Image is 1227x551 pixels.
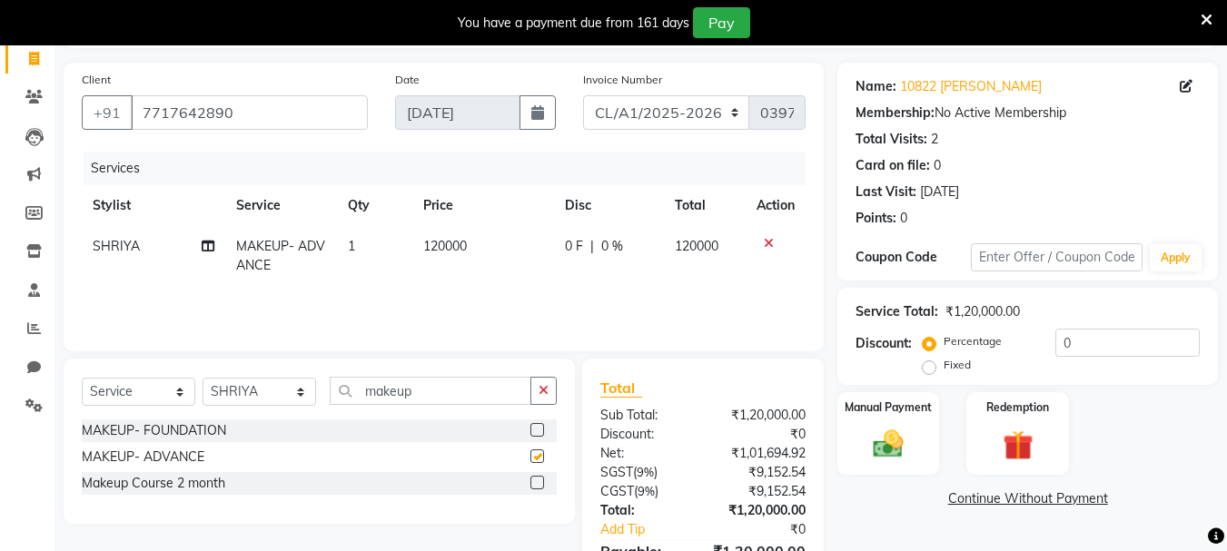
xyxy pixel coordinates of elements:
[1150,244,1202,271] button: Apply
[856,209,896,228] div: Points:
[590,237,594,256] span: |
[225,185,338,226] th: Service
[664,185,747,226] th: Total
[723,520,820,539] div: ₹0
[587,406,703,425] div: Sub Total:
[856,248,970,267] div: Coupon Code
[82,421,226,440] div: MAKEUP- FOUNDATION
[703,482,819,501] div: ₹9,152.54
[638,484,655,498] span: 9%
[934,156,941,175] div: 0
[944,357,971,373] label: Fixed
[986,399,1049,416] label: Redemption
[84,152,819,185] div: Services
[423,238,467,254] span: 120000
[565,237,583,256] span: 0 F
[131,95,368,130] input: Search by Name/Mobile/Email/Code
[330,377,531,405] input: Search or Scan
[703,444,819,463] div: ₹1,01,694.92
[856,77,896,96] div: Name:
[236,238,325,273] span: MAKEUP- ADVANCE
[703,406,819,425] div: ₹1,20,000.00
[637,465,654,479] span: 9%
[82,474,225,493] div: Makeup Course 2 month
[856,103,1200,123] div: No Active Membership
[971,243,1143,271] input: Enter Offer / Coupon Code
[583,72,662,88] label: Invoice Number
[856,103,935,123] div: Membership:
[93,238,140,254] span: SHRIYA
[931,130,938,149] div: 2
[554,185,664,226] th: Disc
[856,130,927,149] div: Total Visits:
[600,379,642,398] span: Total
[587,425,703,444] div: Discount:
[82,72,111,88] label: Client
[587,501,703,520] div: Total:
[920,182,959,202] div: [DATE]
[587,444,703,463] div: Net:
[601,237,623,256] span: 0 %
[587,482,703,501] div: ( )
[746,185,806,226] th: Action
[841,489,1214,508] a: Continue Without Payment
[900,77,1042,96] a: 10822 [PERSON_NAME]
[82,95,133,130] button: +91
[864,427,913,461] img: _cash.svg
[600,483,634,499] span: CGST
[856,334,912,353] div: Discount:
[675,238,718,254] span: 120000
[856,182,916,202] div: Last Visit:
[994,427,1043,464] img: _gift.svg
[703,501,819,520] div: ₹1,20,000.00
[944,333,1002,349] label: Percentage
[82,448,204,467] div: MAKEUP- ADVANCE
[348,238,355,254] span: 1
[587,463,703,482] div: ( )
[945,302,1020,321] div: ₹1,20,000.00
[458,14,689,33] div: You have a payment due from 161 days
[600,464,633,480] span: SGST
[693,7,750,38] button: Pay
[395,72,420,88] label: Date
[337,185,411,226] th: Qty
[703,425,819,444] div: ₹0
[856,156,930,175] div: Card on file:
[587,520,722,539] a: Add Tip
[856,302,938,321] div: Service Total:
[82,185,225,226] th: Stylist
[412,185,554,226] th: Price
[900,209,907,228] div: 0
[703,463,819,482] div: ₹9,152.54
[845,399,932,416] label: Manual Payment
